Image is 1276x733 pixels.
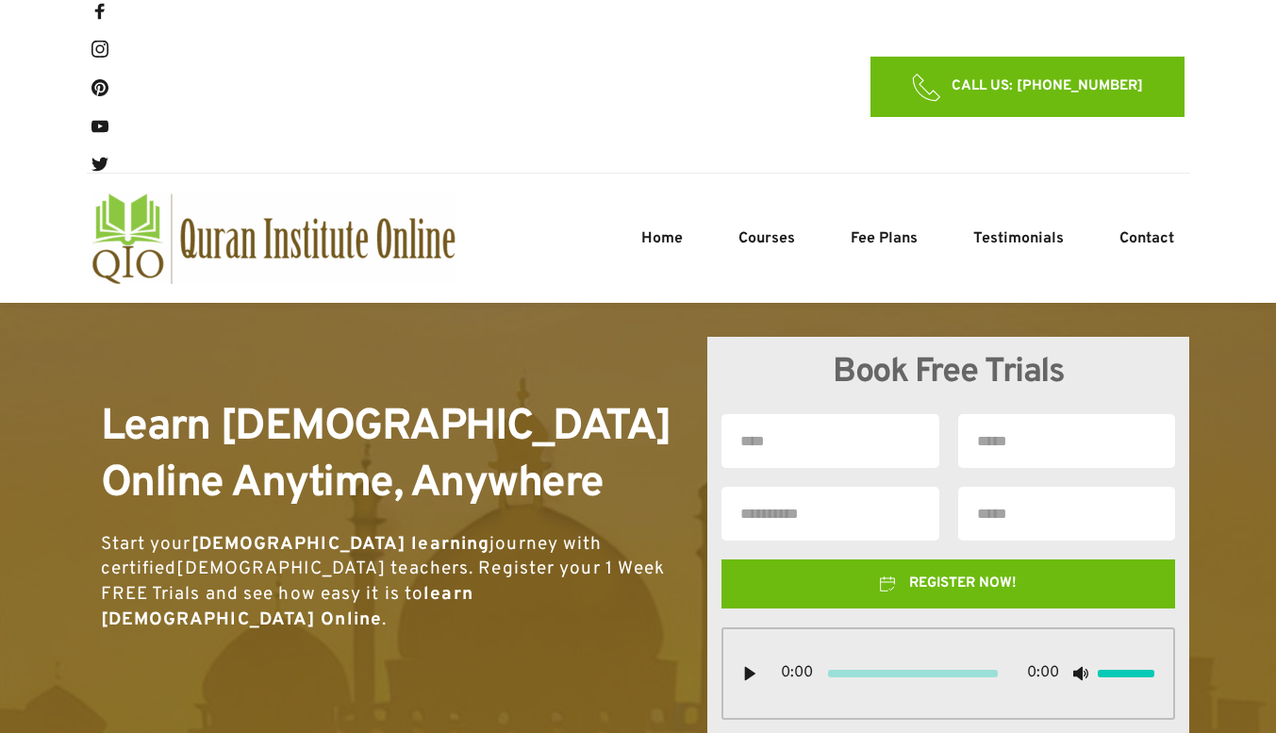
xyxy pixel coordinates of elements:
[1119,227,1174,250] span: Contact
[91,192,456,284] a: quran-institute-online-australia
[909,573,1017,595] span: REGISTER NOW!
[870,57,1185,117] a: CALL US: [PHONE_NUMBER]
[101,533,191,556] span: Start your
[721,559,1175,608] button: REGISTER NOW!
[781,665,813,682] span: 0:00
[846,227,922,250] a: Fee Plans
[641,227,683,250] span: Home
[833,351,1064,394] span: Book Free Trials
[738,227,795,250] span: Courses
[851,227,918,250] span: Fee Plans
[734,227,800,250] a: Courses
[1027,665,1059,682] span: 0:00
[952,75,1143,98] span: CALL US: [PHONE_NUMBER]
[382,608,387,631] span: .
[637,227,688,250] a: Home
[969,227,1069,250] a: Testimonials
[101,400,682,512] span: Learn [DEMOGRAPHIC_DATA] Online Anytime, Anywhere
[176,558,469,580] a: [DEMOGRAPHIC_DATA] teachers
[101,558,671,606] span: . Register your 1 Week FREE Trials and see how easy it is to
[101,533,607,581] span: journey with certified
[1115,227,1179,250] a: Contact
[973,227,1064,250] span: Testimonials
[101,583,479,631] strong: learn [DEMOGRAPHIC_DATA] Online
[191,533,490,556] strong: [DEMOGRAPHIC_DATA] learning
